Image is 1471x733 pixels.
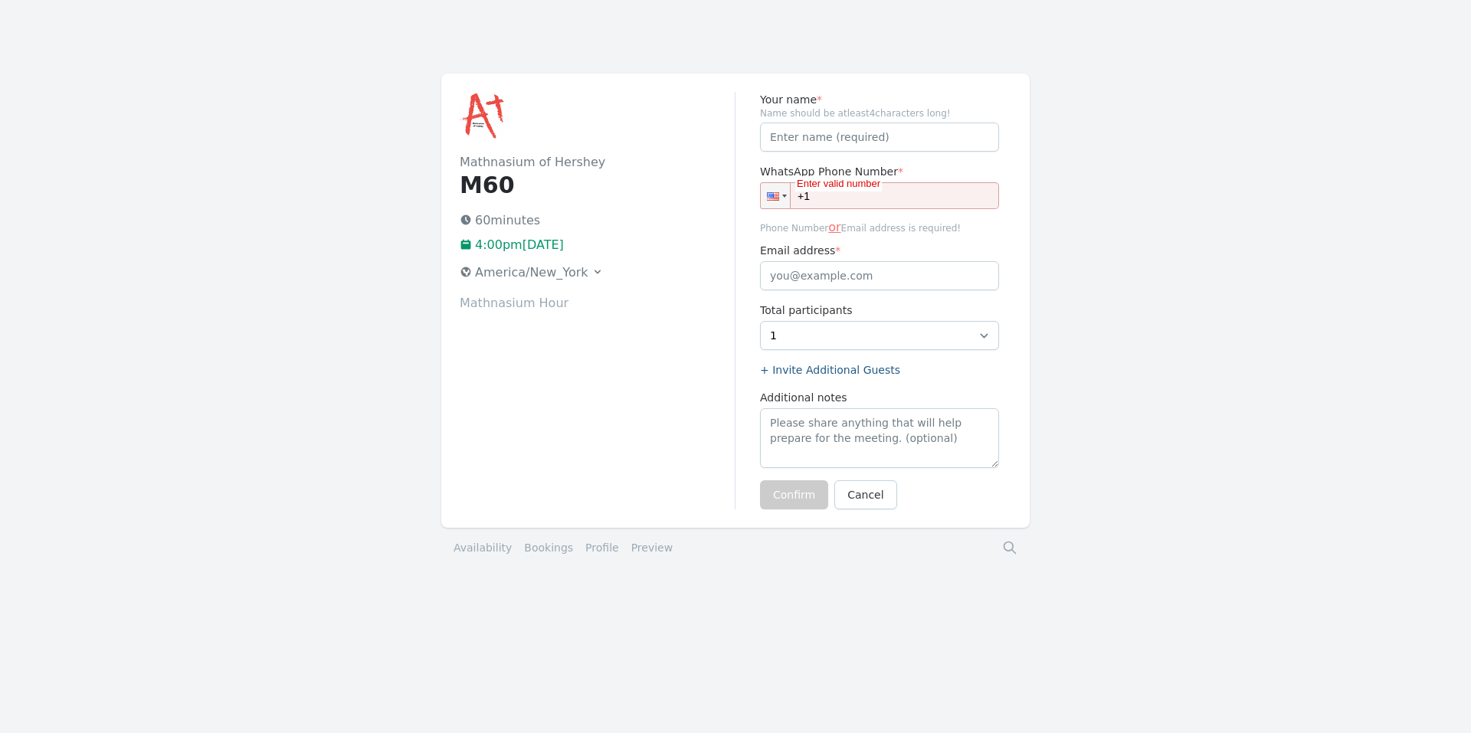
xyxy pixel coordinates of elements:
[460,153,735,172] h2: Mathnasium of Hershey
[524,540,573,555] a: Bookings
[460,294,735,313] p: Mathnasium Hour
[760,107,999,119] span: Name should be atleast 4 characters long!
[760,261,999,290] input: you@example.com
[454,260,610,285] button: America/New_York
[460,211,735,230] p: 60 minutes
[760,390,999,405] label: Additional notes
[760,92,999,107] label: Your name
[460,172,735,199] h1: M60
[760,243,999,258] label: Email address
[585,540,619,555] a: Profile
[760,182,999,209] input: 1 (702) 123-4567
[760,164,999,179] label: WhatsApp Phone Number
[760,303,999,318] label: Total participants
[760,480,828,509] button: Confirm
[460,92,509,141] img: Mathnasium of Hershey
[454,540,512,555] a: Availability
[760,123,999,152] input: Enter name (required)
[631,542,673,554] a: Preview
[795,176,882,191] div: Enter valid number
[828,220,840,234] span: or
[761,183,790,208] div: United States: + 1
[834,480,896,509] a: Cancel
[460,236,735,254] p: 4:00pm[DATE]
[760,362,999,378] label: + Invite Additional Guests
[760,218,999,237] span: Phone Number Email address is required!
